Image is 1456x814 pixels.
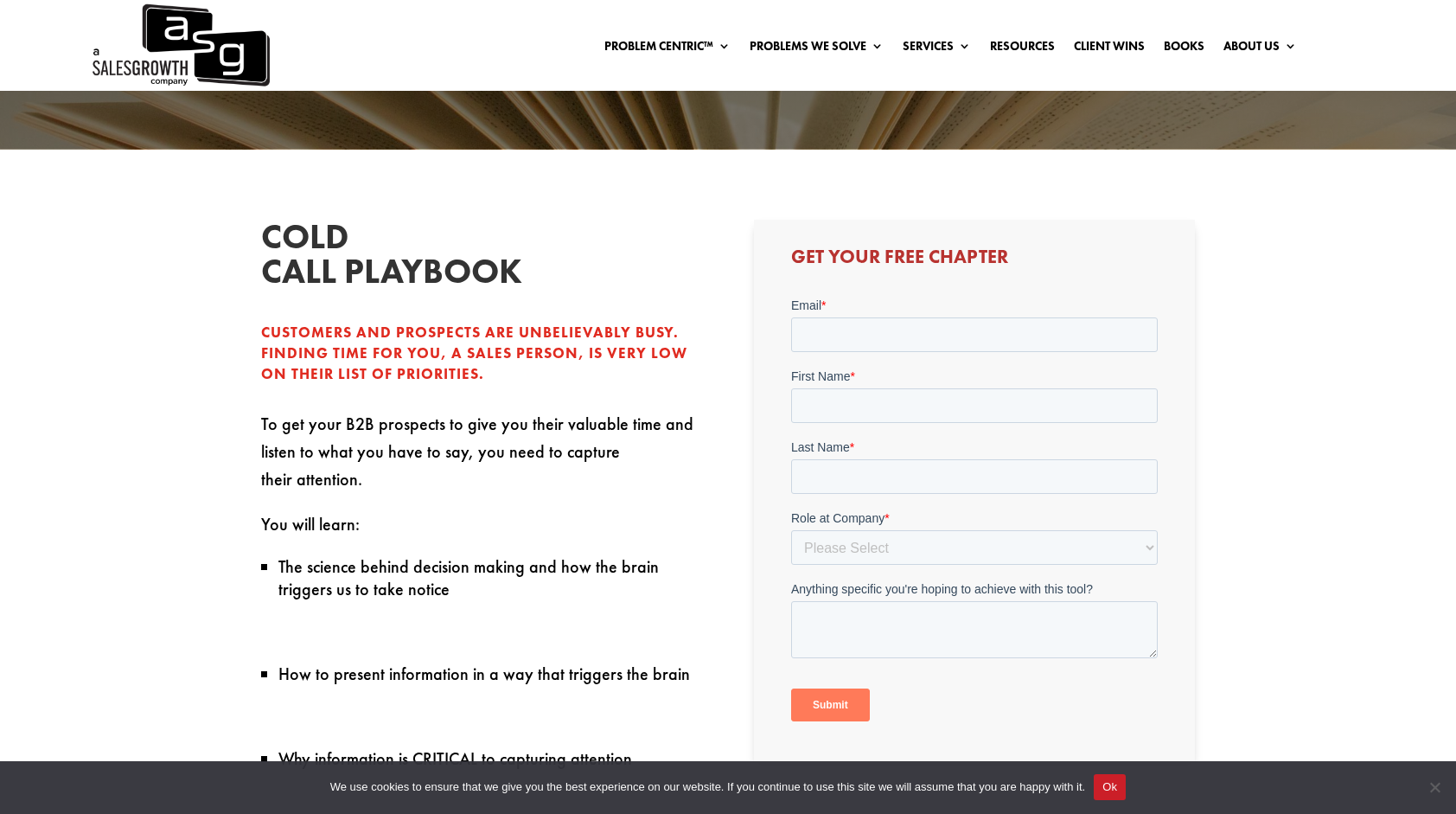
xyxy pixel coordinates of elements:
[278,663,702,685] li: How to present information in a way that triggers the brain
[330,779,1085,796] span: We use cookies to ensure that we give you the best experience on our website. If you continue to ...
[750,40,884,59] a: Problems We Solve
[1094,774,1126,800] button: Ok
[261,220,520,298] h2: Cold Call Playbook
[278,747,702,770] li: Why information is CRITICAL to capturing attention
[278,555,702,600] li: The science behind decision making and how the brain triggers us to take notice
[1426,779,1443,796] span: No
[791,297,1158,735] iframe: Form 0
[1223,40,1297,59] a: About Us
[990,40,1055,59] a: Resources
[261,510,702,555] p: You will learn:
[1164,40,1204,59] a: Books
[903,40,971,59] a: Services
[604,40,731,59] a: Problem Centric™
[1074,40,1145,59] a: Client Wins
[791,247,1158,275] h3: Get Your Free Chapter
[261,323,702,384] p: Customers and prospects are unbelievably busy. Finding time for YOU, a sales person, is very low ...
[261,410,702,510] p: To get your B2B prospects to give you their valuable time and listen to what you have to say, you...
